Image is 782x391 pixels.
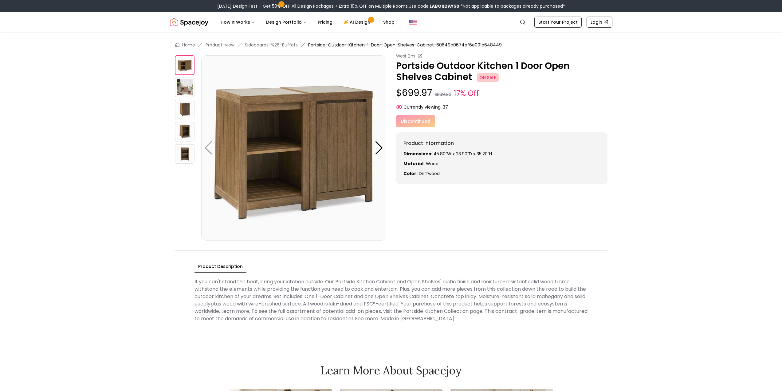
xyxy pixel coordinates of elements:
[419,170,440,177] span: driftwood
[182,42,195,48] a: Home
[403,151,600,157] p: 45.80"W x 23.90"D x 35.20"H
[454,88,479,99] small: 17% Off
[534,17,582,28] a: Start Your Project
[426,161,438,167] span: Wood
[403,104,442,110] span: Currently viewing:
[175,100,195,119] img: https://storage.googleapis.com/spacejoy-main/assets/60649c0674af6e001c648449/product_2_6o4a06ah293b
[313,16,337,28] a: Pricing
[403,161,425,167] strong: Material:
[434,91,451,98] small: $839.96
[201,55,386,241] img: https://storage.googleapis.com/spacejoy-main/assets/60649c0674af6e001c648449/product_0_3hcc50d5b2f2
[403,151,432,157] strong: Dimensions:
[409,18,417,26] img: United States
[170,16,208,28] a: Spacejoy
[477,73,499,82] span: ON SALE
[175,122,195,142] img: https://storage.googleapis.com/spacejoy-main/assets/60649c0674af6e001c648449/product_3_dd01581o1n2a
[378,16,399,28] a: Shop
[396,53,415,59] small: West Elm
[217,3,565,9] div: [DATE] Design Fest – Get 50% OFF All Design Packages + Extra 10% OFF on Multiple Rooms.
[195,261,246,273] button: Product Description
[261,16,312,28] button: Design Portfolio
[195,276,588,325] div: If you can't stand the heat, bring your kitchen outside. Our Portside Kitchen Cabinet and Open Sh...
[396,87,607,99] p: $699.97
[308,42,502,48] span: Portside-Outdoor-Kitchen-1-Door-Open-Shelves-Cabinet-60649c0674af6e001c648449
[587,17,612,28] a: Login
[396,60,607,82] p: Portside Outdoor Kitchen 1 Door Open Shelves Cabinet
[229,364,553,377] h2: Learn More About Spacejoy
[175,144,195,164] img: https://storage.googleapis.com/spacejoy-main/assets/60649c0674af6e001c648449/product_4_aa1ef9h68b07
[170,16,208,28] img: Spacejoy Logo
[339,16,377,28] a: AI Design
[175,78,195,97] img: https://storage.googleapis.com/spacejoy-main/assets/60649c0674af6e001c648449/product_1_j66gj7nl9fg
[403,140,600,147] h6: Product Information
[175,42,607,48] nav: breadcrumb
[403,170,418,177] strong: Color:
[175,55,195,75] img: https://storage.googleapis.com/spacejoy-main/assets/60649c0674af6e001c648449/product_0_3hcc50d5b2f2
[443,104,448,110] span: 37
[216,16,260,28] button: How It Works
[170,12,612,32] nav: Global
[409,3,459,9] span: Use code:
[216,16,399,28] nav: Main
[206,42,234,48] a: Product-view
[430,3,459,9] b: LABORDAY50
[459,3,565,9] span: *Not applicable to packages already purchased*
[245,42,298,48] a: Sideboards-%26-Buffets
